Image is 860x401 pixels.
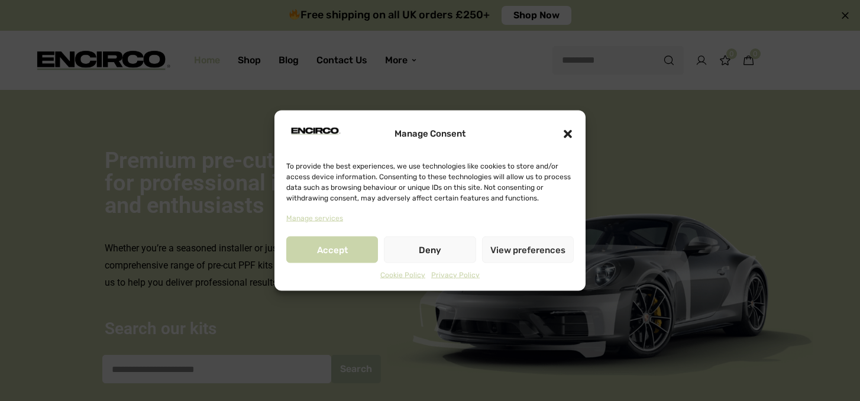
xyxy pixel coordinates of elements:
[562,128,574,140] div: Close dialogue
[482,237,574,263] button: View preferences
[286,160,573,203] div: To provide the best experiences, we use technologies like cookies to store and/or access device i...
[431,269,480,282] a: Privacy Policy
[286,119,344,143] img: Encirco Logo
[395,126,465,142] div: Manage Consent
[286,212,343,225] a: Manage services
[384,237,476,263] button: Deny
[380,269,425,282] a: Cookie Policy
[286,237,378,263] button: Accept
